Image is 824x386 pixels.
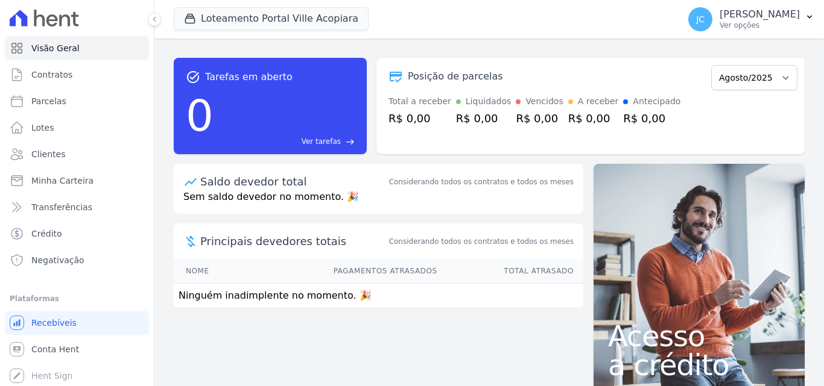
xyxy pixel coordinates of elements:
[679,2,824,36] button: JC [PERSON_NAME] Ver opções
[5,195,149,219] a: Transferências
[174,190,583,214] p: Sem saldo devedor no momento. 🎉
[5,36,149,60] a: Visão Geral
[174,7,369,30] button: Loteamento Portal Ville Acopiara
[633,95,680,108] div: Antecipado
[456,110,512,126] div: R$ 0,00
[5,311,149,335] a: Recebíveis
[696,15,705,23] span: JC
[568,110,619,126] div: R$ 0,00
[31,228,62,240] span: Crédito
[608,322,790,350] span: Acesso
[388,110,451,126] div: R$ 0,00
[218,136,355,147] a: Ver tarefas east
[608,350,790,379] span: a crédito
[31,69,72,81] span: Contratos
[31,42,80,54] span: Visão Geral
[10,291,144,306] div: Plataformas
[408,69,503,84] div: Posição de parcelas
[302,136,341,147] span: Ver tarefas
[346,137,355,146] span: east
[31,95,66,107] span: Parcelas
[31,254,84,266] span: Negativação
[5,63,149,87] a: Contratos
[31,148,65,160] span: Clientes
[31,317,77,329] span: Recebíveis
[720,20,800,30] p: Ver opções
[205,70,293,84] span: Tarefas em aberto
[200,173,387,190] div: Saldo devedor total
[5,116,149,140] a: Lotes
[720,8,800,20] p: [PERSON_NAME]
[5,222,149,246] a: Crédito
[5,169,149,193] a: Minha Carteira
[5,142,149,166] a: Clientes
[186,70,200,84] span: task_alt
[516,110,563,126] div: R$ 0,00
[623,110,680,126] div: R$ 0,00
[31,343,79,355] span: Conta Hent
[578,95,619,108] div: A receber
[200,233,387,249] span: Principais devedores totais
[466,95,512,108] div: Liquidados
[438,259,583,284] th: Total Atrasado
[31,201,92,213] span: Transferências
[525,95,563,108] div: Vencidos
[31,122,54,134] span: Lotes
[389,176,574,187] div: Considerando todos os contratos e todos os meses
[186,84,214,147] div: 0
[174,259,247,284] th: Nome
[389,236,574,247] span: Considerando todos os contratos e todos os meses
[31,175,93,187] span: Minha Carteira
[247,259,437,284] th: Pagamentos Atrasados
[5,89,149,113] a: Parcelas
[5,248,149,272] a: Negativação
[174,284,583,308] td: Ninguém inadimplente no momento. 🎉
[5,337,149,361] a: Conta Hent
[388,95,451,108] div: Total a receber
